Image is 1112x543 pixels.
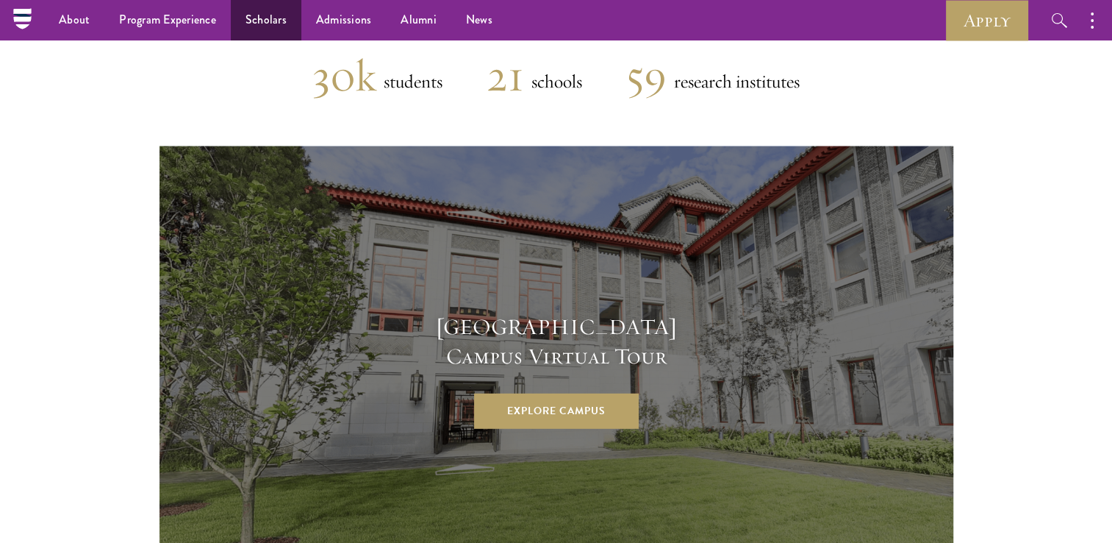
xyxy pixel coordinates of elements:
[524,67,582,96] h5: schools
[487,49,524,102] h2: 21
[667,67,800,96] h5: research institutes
[626,49,667,102] h2: 59
[376,67,442,96] h5: students
[474,394,639,429] a: Explore Campus
[409,313,703,372] h4: [GEOGRAPHIC_DATA] Campus Virtual Tour
[312,49,376,102] h2: 30k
